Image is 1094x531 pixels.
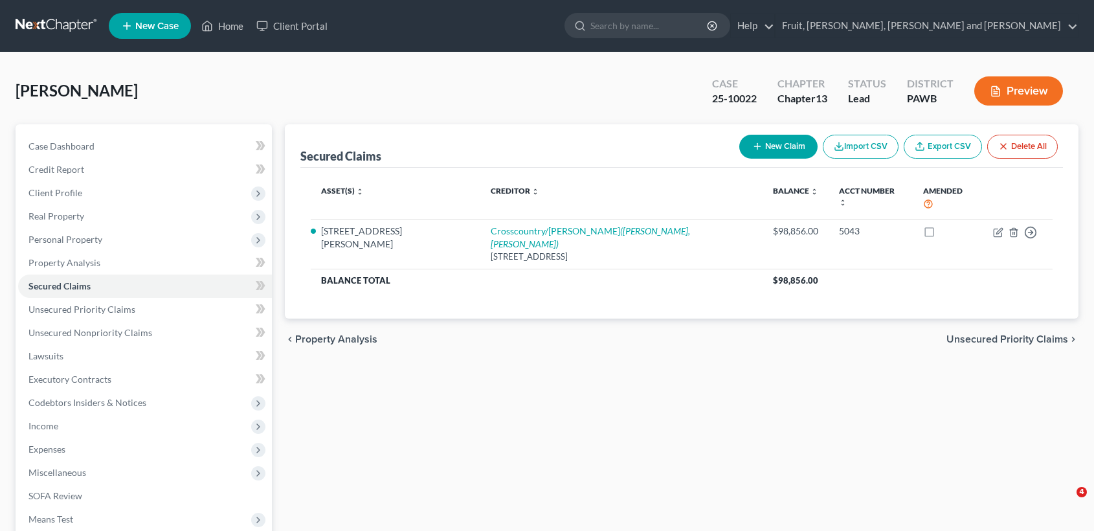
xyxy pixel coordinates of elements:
a: Case Dashboard [18,135,272,158]
div: Case [712,76,757,91]
a: Asset(s) unfold_more [321,186,364,196]
div: [STREET_ADDRESS] [491,251,753,263]
span: 4 [1077,487,1087,497]
span: Personal Property [28,234,102,245]
span: Unsecured Priority Claims [28,304,135,315]
button: Unsecured Priority Claims chevron_right [946,334,1078,345]
a: Unsecured Nonpriority Claims [18,321,272,345]
div: District [907,76,954,91]
div: Status [848,76,886,91]
span: Lawsuits [28,350,63,361]
div: Chapter [777,91,827,106]
span: $98,856.00 [773,275,818,286]
a: Credit Report [18,158,272,181]
a: SOFA Review [18,484,272,508]
i: unfold_more [810,188,818,196]
a: Secured Claims [18,275,272,298]
div: PAWB [907,91,954,106]
a: Export CSV [904,135,982,159]
span: Codebtors Insiders & Notices [28,397,146,408]
a: Help [731,14,774,38]
i: unfold_more [531,188,539,196]
div: Lead [848,91,886,106]
a: Acct Number unfold_more [839,186,895,207]
span: Unsecured Nonpriority Claims [28,327,152,338]
span: Means Test [28,514,73,525]
div: 5043 [839,225,902,238]
a: Balance unfold_more [773,186,818,196]
a: Executory Contracts [18,368,272,391]
button: chevron_left Property Analysis [285,334,377,345]
span: SOFA Review [28,490,82,501]
button: Delete All [987,135,1058,159]
span: Executory Contracts [28,374,111,385]
iframe: Intercom live chat [1050,487,1081,518]
span: Property Analysis [28,257,100,268]
span: Expenses [28,444,65,455]
a: Lawsuits [18,345,272,368]
th: Amended [913,178,983,219]
span: Income [28,420,58,431]
div: Secured Claims [300,148,381,164]
span: Client Profile [28,187,82,198]
div: $98,856.00 [773,225,818,238]
span: 13 [816,92,827,104]
span: Miscellaneous [28,467,86,478]
i: unfold_more [356,188,364,196]
span: Secured Claims [28,280,91,291]
span: Unsecured Priority Claims [946,334,1068,345]
span: Real Property [28,210,84,221]
button: Preview [974,76,1063,106]
button: New Claim [739,135,818,159]
span: Property Analysis [295,334,377,345]
a: Unsecured Priority Claims [18,298,272,321]
a: Property Analysis [18,251,272,275]
a: Client Portal [250,14,334,38]
i: unfold_more [839,199,847,207]
li: [STREET_ADDRESS][PERSON_NAME] [321,225,470,251]
i: chevron_left [285,334,295,345]
a: Home [195,14,250,38]
span: Case Dashboard [28,141,95,152]
a: Crosscountry/[PERSON_NAME]([PERSON_NAME], [PERSON_NAME]) [491,225,690,249]
div: 25-10022 [712,91,757,106]
th: Balance Total [311,269,763,292]
span: Credit Report [28,164,84,175]
a: Fruit, [PERSON_NAME], [PERSON_NAME] and [PERSON_NAME] [776,14,1078,38]
input: Search by name... [590,14,709,38]
span: [PERSON_NAME] [16,81,138,100]
a: Creditor unfold_more [491,186,539,196]
div: Chapter [777,76,827,91]
span: New Case [135,21,179,31]
i: chevron_right [1068,334,1078,345]
button: Import CSV [823,135,899,159]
